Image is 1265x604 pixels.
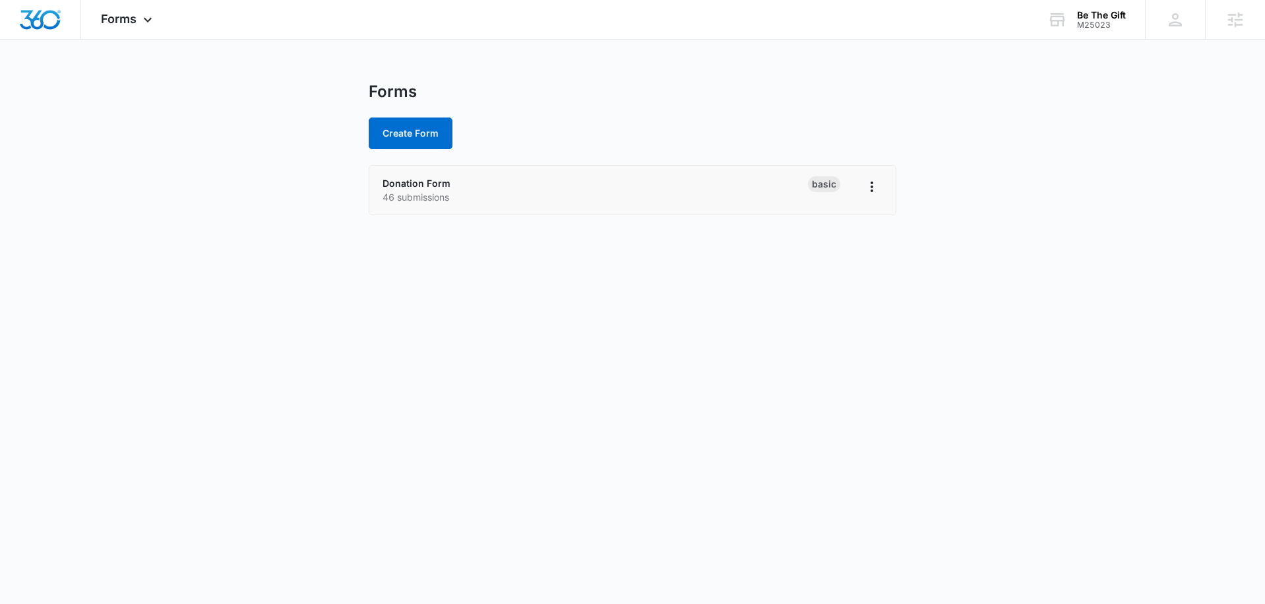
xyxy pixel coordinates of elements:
[1077,10,1126,20] div: account name
[101,12,137,26] span: Forms
[383,178,450,189] a: Donation Form
[808,176,840,192] div: Basic
[861,176,882,197] button: Overflow Menu
[1077,20,1126,30] div: account id
[369,117,452,149] button: Create Form
[383,190,808,204] p: 46 submissions
[369,82,417,102] h1: Forms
